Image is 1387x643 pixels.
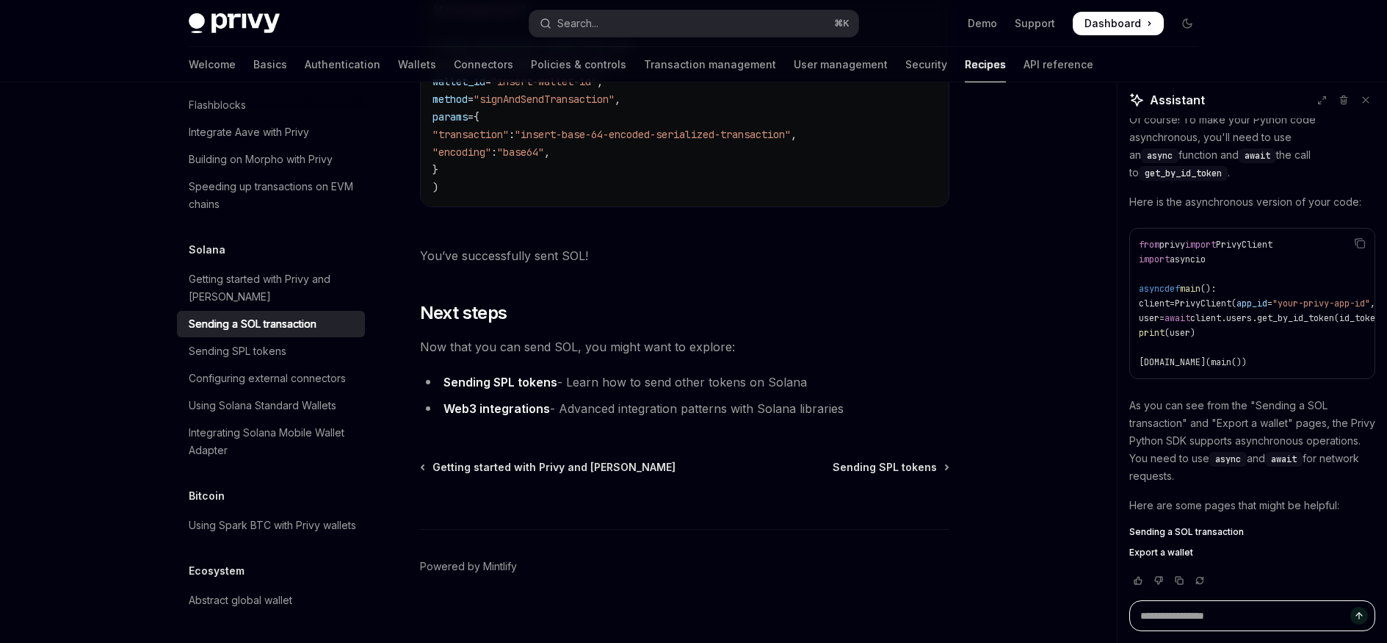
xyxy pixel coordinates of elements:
a: Powered by Mintlify [420,559,517,574]
li: - Advanced integration patterns with Solana libraries [420,398,949,419]
div: Using Spark BTC with Privy wallets [189,517,356,534]
span: Dashboard [1084,16,1141,31]
p: Of course! To make your Python code asynchronous, you'll need to use an function and the call to . [1129,111,1375,182]
span: async [1139,283,1165,295]
span: asyncio [1170,254,1206,265]
a: Sending a SOL transaction [177,311,365,337]
span: async [1215,453,1241,465]
button: Copy chat response [1170,573,1188,588]
span: Sending SPL tokens [833,460,937,475]
a: Using Solana Standard Wallets [177,392,365,419]
span: (): [1201,283,1216,295]
a: Demo [968,16,997,31]
div: Sending a SOL transaction [189,315,316,333]
a: Sending a SOL transaction [1129,526,1375,538]
span: : [491,146,497,159]
span: Assistant [1150,91,1205,109]
a: Configuring external connectors [177,365,365,392]
a: Abstract global wallet [177,587,365,614]
span: PrivyClient [1216,239,1272,251]
button: Vote that response was not good [1150,573,1167,588]
a: Getting started with Privy and [PERSON_NAME] [421,460,676,475]
span: "transaction" [432,128,509,141]
a: Connectors [454,47,513,82]
div: Speeding up transactions on EVM chains [189,178,356,213]
span: await [1271,453,1297,465]
a: Integrating Solana Mobile Wallet Adapter [177,420,365,464]
a: Dashboard [1073,12,1164,35]
span: import [1185,239,1216,251]
span: { [474,110,479,123]
span: Sending a SOL transaction [1129,526,1244,538]
button: Open search [529,10,858,37]
a: Policies & controls [531,47,626,82]
h5: Solana [189,241,225,259]
a: Support [1015,16,1055,31]
a: Integrate Aave with Privy [177,119,365,146]
span: from [1139,239,1159,251]
button: Vote that response was good [1129,573,1147,588]
div: Building on Morpho with Privy [189,151,333,168]
div: Getting started with Privy and [PERSON_NAME] [189,270,356,306]
span: import [1139,254,1170,265]
button: Reload last chat [1191,573,1209,588]
span: method [432,93,468,106]
span: [DOMAIN_NAME](main()) [1139,356,1247,368]
span: = [1159,312,1165,324]
span: You’ve successfully sent SOL! [420,245,949,266]
span: , [615,93,620,106]
span: Next steps [420,301,507,325]
span: "encoding" [432,146,491,159]
a: Transaction management [644,47,776,82]
span: "signAndSendTransaction" [474,93,615,106]
li: - Learn how to send other tokens on Solana [420,372,949,392]
span: client.users.get_by_id_token(id_token) [1190,312,1386,324]
img: dark logo [189,13,280,34]
span: = [468,110,474,123]
a: API reference [1024,47,1093,82]
span: client [1139,298,1170,309]
textarea: Ask a question... [1129,600,1375,631]
span: params [432,110,468,123]
a: Sending SPL tokens [833,460,948,475]
span: privy [1159,239,1185,251]
div: Search... [557,15,598,32]
span: : [509,128,515,141]
div: Integrating Solana Mobile Wallet Adapter [189,424,356,459]
span: = [1267,298,1272,309]
a: Welcome [189,47,236,82]
a: Basics [253,47,287,82]
span: = [1170,298,1175,309]
span: def [1165,283,1180,295]
p: As you can see from the "Sending a SOL transaction" and "Export a wallet" pages, the Privy Python... [1129,397,1375,485]
span: "your-privy-app-id" [1272,298,1370,309]
div: Configuring external connectors [189,370,346,387]
a: Wallets [398,47,436,82]
span: , [791,128,797,141]
h5: Bitcoin [189,487,225,505]
a: Speeding up transactions on EVM chains [177,173,365,218]
span: = [468,93,474,106]
span: ⌘ K [834,18,850,29]
a: Sending SPL tokens [177,338,365,364]
button: Toggle dark mode [1176,12,1199,35]
a: Security [905,47,947,82]
a: Authentication [305,47,380,82]
span: Now that you can send SOL, you might want to explore: [420,337,949,357]
span: Getting started with Privy and [PERSON_NAME] [432,460,676,475]
span: "insert-base-64-encoded-serialized-transaction" [515,128,791,141]
a: Recipes [965,47,1006,82]
span: Export a wallet [1129,547,1193,558]
span: get_by_id_token [1145,168,1222,179]
p: Here is the asynchronous version of your code: [1129,193,1375,211]
span: , [544,146,550,159]
span: await [1165,312,1190,324]
a: Export a wallet [1129,547,1375,558]
button: Copy the contents from the code block [1350,234,1369,253]
span: main [1180,283,1201,295]
div: Abstract global wallet [189,592,292,609]
h5: Ecosystem [189,562,245,580]
div: Using Solana Standard Wallets [189,397,336,414]
span: app_id [1236,298,1267,309]
div: Sending SPL tokens [189,342,286,360]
